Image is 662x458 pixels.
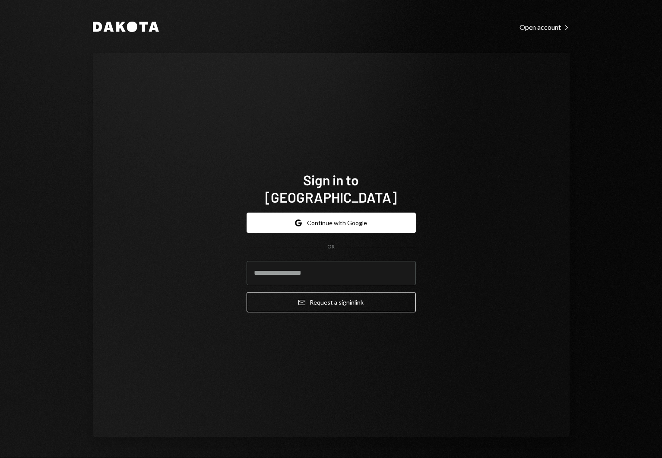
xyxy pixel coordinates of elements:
[247,171,416,206] h1: Sign in to [GEOGRAPHIC_DATA]
[247,292,416,312] button: Request a signinlink
[247,213,416,233] button: Continue with Google
[519,22,570,32] a: Open account
[519,23,570,32] div: Open account
[327,243,335,251] div: OR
